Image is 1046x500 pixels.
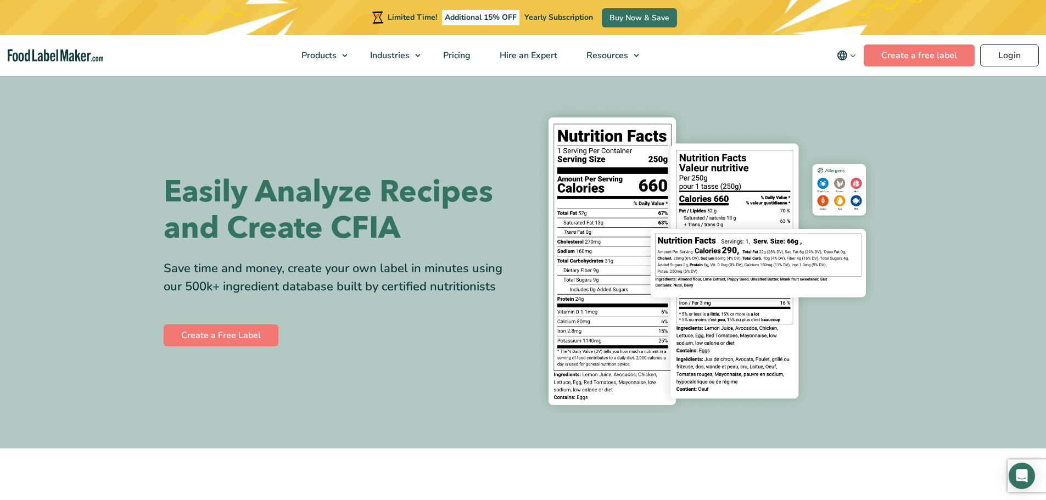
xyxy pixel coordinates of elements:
[429,35,483,76] a: Pricing
[164,260,515,296] div: Save time and money, create your own label in minutes using our 500k+ ingredient database built b...
[367,49,411,61] span: Industries
[1009,463,1035,489] div: Open Intercom Messenger
[602,8,677,27] a: Buy Now & Save
[164,324,278,346] a: Create a Free Label
[164,174,515,246] h1: Easily Analyze Recipes and Create CFIA
[442,10,519,25] span: Additional 15% OFF
[980,44,1039,66] a: Login
[524,12,593,23] span: Yearly Subscription
[388,12,437,23] span: Limited Time!
[440,49,472,61] span: Pricing
[485,35,569,76] a: Hire an Expert
[572,35,645,76] a: Resources
[298,49,338,61] span: Products
[864,44,975,66] a: Create a free label
[287,35,353,76] a: Products
[356,35,426,76] a: Industries
[583,49,629,61] span: Resources
[496,49,558,61] span: Hire an Expert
